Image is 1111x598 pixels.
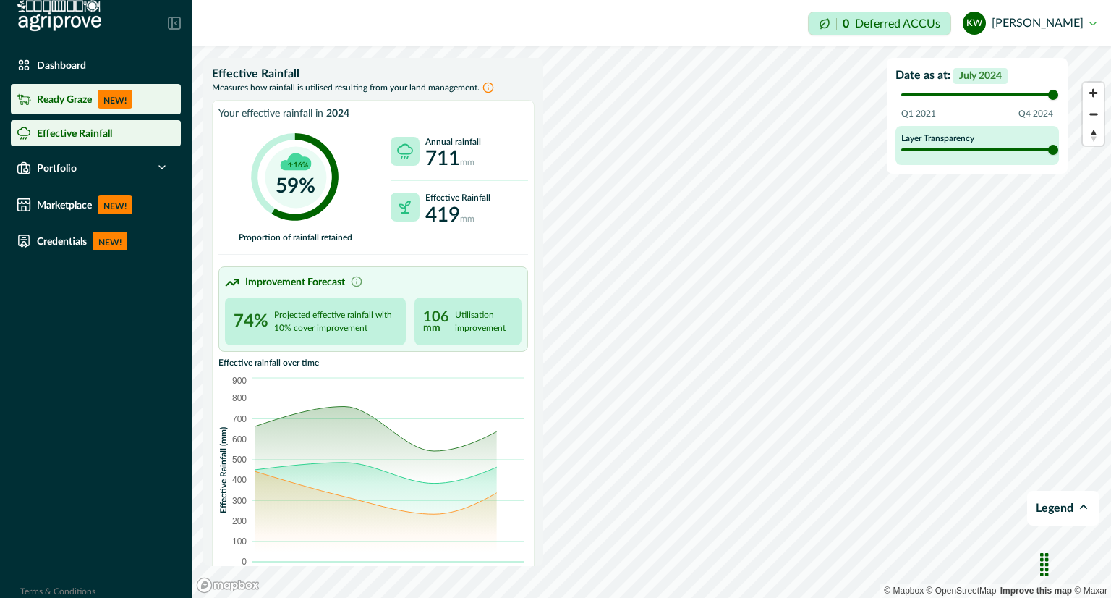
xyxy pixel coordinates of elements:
tspan: 300 [232,495,247,505]
span: July 2024 [953,68,1008,84]
tspan: 2022 [335,565,354,576]
p: Layer Transparency [901,132,1053,145]
p: 419 [425,203,490,231]
a: Effective Rainfall [11,120,181,146]
button: Reset bearing to north [1083,125,1104,146]
button: Zoom in [1083,83,1104,104]
tspan: Effective Rainfall (mm) [219,426,228,513]
div: Drag [1033,543,1056,586]
p: Effective Rainfall [212,67,535,81]
button: Zoom out [1083,104,1104,125]
a: Dashboard [11,52,181,78]
p: Improvement Forecast [245,275,345,290]
p: Effective rainfall over time [218,358,528,368]
a: Mapbox logo [196,577,260,594]
a: Ready GrazeNEW! [11,84,181,114]
p: 16% [294,158,308,172]
p: Legend [1036,500,1073,517]
iframe: Chat Widget [1039,528,1111,598]
p: Annual rainfall [425,137,481,147]
p: NEW! [98,90,132,109]
a: Terms & Conditions [20,587,95,596]
button: kieren whittock[PERSON_NAME] [963,6,1097,41]
tspan: 600 [232,434,247,445]
a: MarketplaceNEW! [11,190,181,220]
p: Q4 2024 [1018,107,1053,120]
a: Mapbox [884,586,924,596]
p: Q1 2021 [901,107,936,120]
a: Map feedback [1000,586,1072,596]
span: mm [460,158,474,167]
p: Utilisation improvement [455,308,513,334]
tspan: 0 [242,557,247,567]
p: 711 [425,147,481,174]
span: mm [460,214,474,223]
tspan: 900 [232,376,247,386]
tspan: 2021 [245,565,265,576]
p: Proportion of rainfall retained [218,229,373,243]
p: Measures how rainfall is utilised resulting from your land management. [212,81,480,94]
tspan: 500 [232,455,247,465]
tspan: 400 [232,475,247,485]
p: Ready Graze [37,93,92,105]
p: Effective Rainfall [425,193,490,203]
a: OpenStreetMap [927,586,997,596]
a: CredentialsNEW! [11,226,181,256]
p: Portfolio [37,162,77,174]
tspan: 2024 [506,565,525,576]
p: 0 [843,18,849,30]
tspan: 200 [232,516,247,526]
tspan: 2023 [425,565,444,576]
p: 106 [423,306,455,328]
tspan: 700 [232,414,247,424]
p: NEW! [98,195,132,214]
span: Zoom out [1083,104,1104,125]
p: Deferred ACCUs [855,18,940,29]
p: Effective Rainfall [37,127,112,139]
p: Projected effective rainfall with 10% cover improvement [274,308,397,334]
p: NEW! [93,232,127,250]
p: Your effective rainfall in [218,106,528,122]
p: Credentials [37,235,87,247]
p: Dashboard [37,59,86,71]
p: Date as at: [895,67,1059,84]
p: 59 % [276,171,315,201]
tspan: 100 [232,536,247,547]
canvas: Map [192,46,1111,598]
tspan: 800 [232,393,247,403]
p: Marketplace [37,199,92,211]
span: Reset bearing to north [1083,125,1104,146]
p: 74 % [234,308,274,334]
span: 2024 [326,109,349,119]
